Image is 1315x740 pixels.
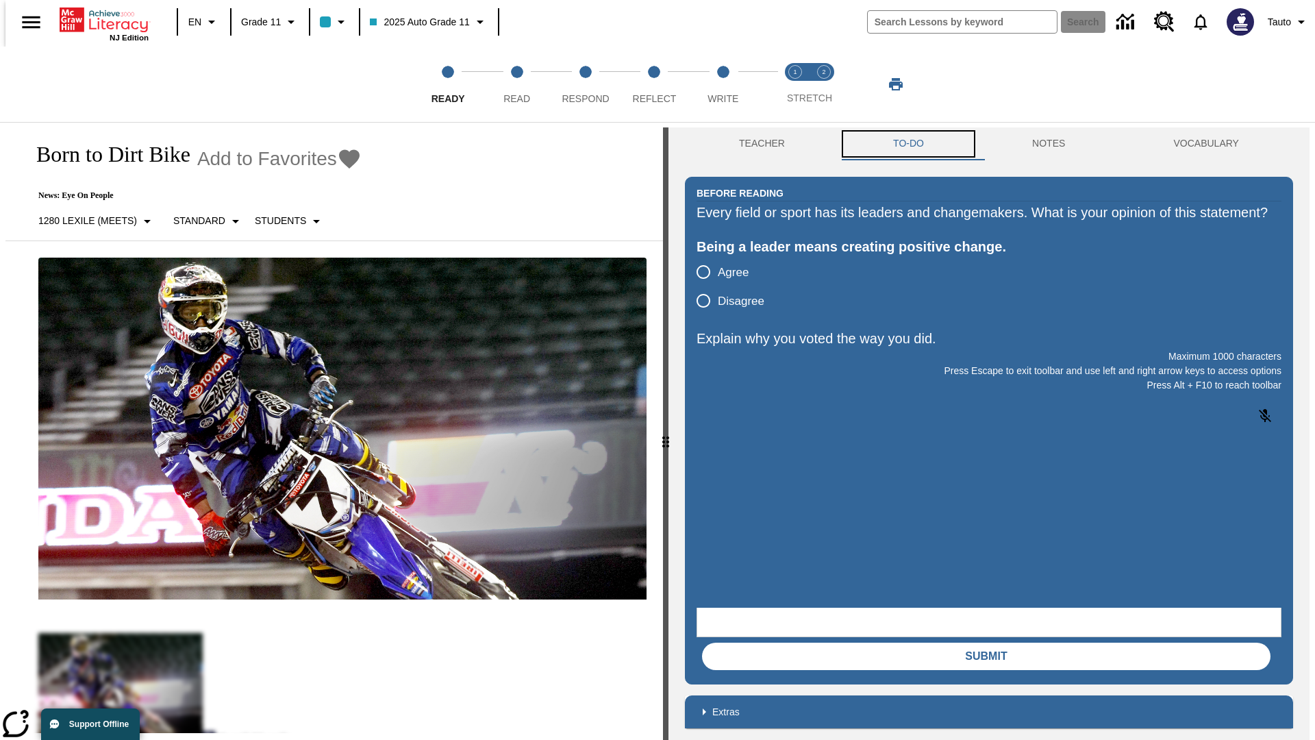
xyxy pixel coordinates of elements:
[839,127,978,160] button: TO-DO
[702,643,1270,670] button: Submit
[663,127,668,740] div: Press Enter or Spacebar and then press right and left arrow keys to move the slider
[168,209,249,234] button: Scaffolds, Standard
[804,47,844,122] button: Stretch Respond step 2 of 2
[408,47,488,122] button: Ready step 1 of 5
[1119,127,1293,160] button: VOCABULARY
[1218,4,1262,40] button: Select a new avatar
[1146,3,1183,40] a: Resource Center, Will open in new tab
[188,15,201,29] span: EN
[41,708,140,740] button: Support Offline
[236,10,305,34] button: Grade: Grade 11, Select a grade
[5,127,663,733] div: reading
[1268,15,1291,29] span: Tauto
[477,47,556,122] button: Read step 2 of 5
[431,93,465,104] span: Ready
[249,209,330,234] button: Select Student
[668,127,1310,740] div: activity
[685,127,839,160] button: Teacher
[364,10,493,34] button: Class: 2025 Auto Grade 11, Select your class
[69,719,129,729] span: Support Offline
[241,15,281,29] span: Grade 11
[5,11,200,23] body: Explain why you voted the way you did. Maximum 1000 characters Press Alt + F10 to reach toolbar P...
[697,349,1281,364] p: Maximum 1000 characters
[868,11,1057,33] input: search field
[697,201,1281,223] div: Every field or sport has its leaders and changemakers. What is your opinion of this statement?
[33,209,161,234] button: Select Lexile, 1280 Lexile (Meets)
[787,92,832,103] span: STRETCH
[22,190,362,201] p: News: Eye On People
[546,47,625,122] button: Respond step 3 of 5
[707,93,738,104] span: Write
[1183,4,1218,40] a: Notifications
[718,293,764,310] span: Disagree
[38,258,647,600] img: Motocross racer James Stewart flies through the air on his dirt bike.
[197,147,362,171] button: Add to Favorites - Born to Dirt Bike
[370,15,469,29] span: 2025 Auto Grade 11
[718,264,749,282] span: Agree
[60,5,149,42] div: Home
[614,47,694,122] button: Reflect step 4 of 5
[685,127,1293,160] div: Instructional Panel Tabs
[685,695,1293,728] div: Extras
[793,69,797,75] text: 1
[697,186,784,201] h2: Before Reading
[1108,3,1146,41] a: Data Center
[822,69,825,75] text: 2
[697,258,775,315] div: poll
[22,142,190,167] h1: Born to Dirt Bike
[11,2,51,42] button: Open side menu
[775,47,815,122] button: Stretch Read step 1 of 2
[1249,399,1281,432] button: Click to activate and allow voice recognition
[38,214,137,228] p: 1280 Lexile (Meets)
[697,236,1281,258] div: Being a leader means creating positive change.
[562,93,609,104] span: Respond
[255,214,306,228] p: Students
[314,10,355,34] button: Class color is light blue. Change class color
[712,705,740,719] p: Extras
[697,328,1281,349] p: Explain why you voted the way you did.
[978,127,1119,160] button: NOTES
[684,47,763,122] button: Write step 5 of 5
[173,214,225,228] p: Standard
[182,10,226,34] button: Language: EN, Select a language
[697,378,1281,393] p: Press Alt + F10 to reach toolbar
[1227,8,1254,36] img: Avatar
[633,93,677,104] span: Reflect
[1262,10,1315,34] button: Profile/Settings
[110,34,149,42] span: NJ Edition
[874,72,918,97] button: Print
[697,364,1281,378] p: Press Escape to exit toolbar and use left and right arrow keys to access options
[503,93,530,104] span: Read
[197,148,337,170] span: Add to Favorites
